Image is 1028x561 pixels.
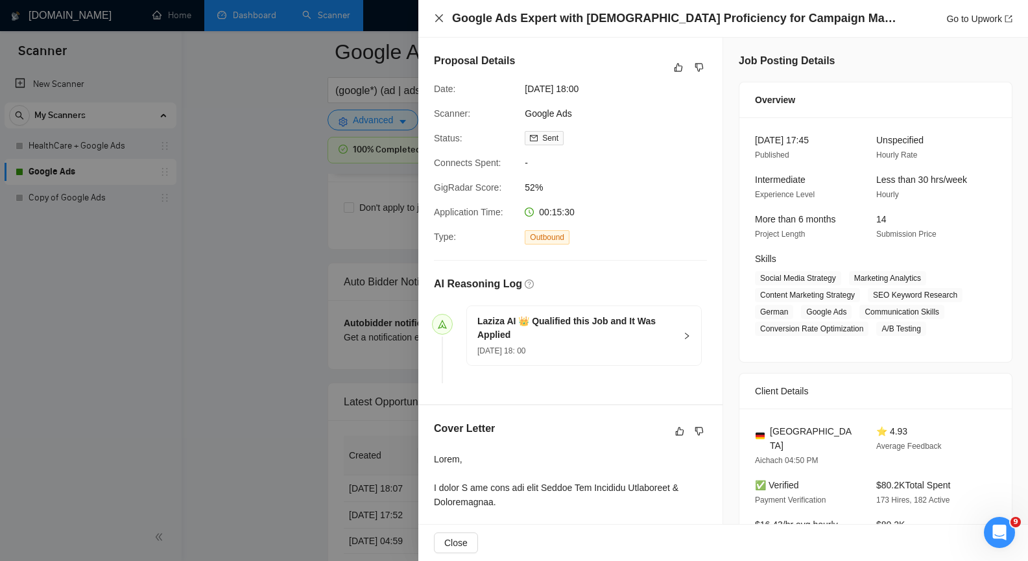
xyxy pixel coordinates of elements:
span: ✅ Verified [755,480,799,490]
span: Skills [755,254,776,264]
span: - [525,156,719,170]
span: right [683,332,691,340]
h5: Laziza AI 👑 Qualified this Job and It Was Applied [477,315,675,342]
span: Content Marketing Strategy [755,288,860,302]
span: German [755,305,793,319]
h5: Cover Letter [434,421,495,436]
iframe: Intercom live chat [984,517,1015,548]
span: GigRadar Score: [434,182,501,193]
span: Status: [434,133,462,143]
span: question-circle [525,280,534,289]
button: like [671,60,686,75]
span: $80.2K [876,519,905,530]
span: Aichach 04:50 PM [755,456,818,465]
span: Published [755,150,789,160]
span: [GEOGRAPHIC_DATA] [770,424,855,453]
button: like [672,424,687,439]
span: Connects Spent: [434,158,501,168]
span: Google Ads [801,305,852,319]
span: 52% [525,180,719,195]
span: Scanner: [434,108,470,119]
span: Marketing Analytics [849,271,926,285]
span: 00:15:30 [539,207,575,217]
button: Close [434,532,478,553]
span: $80.2K Total Spent [876,480,950,490]
span: Less than 30 hrs/week [876,174,967,185]
span: [DATE] 18: 00 [477,346,525,355]
span: Unspecified [876,135,924,145]
span: [DATE] 17:45 [755,135,809,145]
h5: Proposal Details [434,53,515,69]
button: dislike [691,424,707,439]
span: Experience Level [755,190,815,199]
span: Sent [542,134,558,143]
span: $16.43/hr avg hourly rate paid [755,519,838,544]
span: Payment Verification [755,495,826,505]
button: Close [434,13,444,24]
span: Intermediate [755,174,806,185]
span: close [434,13,444,23]
span: Conversion Rate Optimization [755,322,868,336]
span: Average Feedback [876,442,942,451]
span: clock-circle [525,208,534,217]
span: Date: [434,84,455,94]
span: 9 [1010,517,1021,527]
span: like [674,62,683,73]
span: ⭐ 4.93 [876,426,907,436]
span: like [675,426,684,436]
span: Google Ads [525,106,719,121]
span: Close [444,536,468,550]
span: dislike [695,426,704,436]
div: Client Details [755,374,996,409]
img: 🇩🇪 [756,431,765,440]
span: A/B Testing [876,322,926,336]
span: Application Time: [434,207,503,217]
span: mail [530,134,538,142]
span: More than 6 months [755,214,836,224]
a: Go to Upworkexport [946,14,1012,24]
span: 14 [876,214,887,224]
span: export [1005,15,1012,23]
h5: Job Posting Details [739,53,835,69]
span: Project Length [755,230,805,239]
button: dislike [691,60,707,75]
span: Communication Skills [859,305,944,319]
h5: AI Reasoning Log [434,276,522,292]
span: Hourly Rate [876,150,917,160]
span: Submission Price [876,230,937,239]
span: SEO Keyword Research [868,288,962,302]
span: Overview [755,93,795,107]
span: Outbound [525,230,569,245]
span: send [438,320,447,329]
span: Hourly [876,190,899,199]
span: [DATE] 18:00 [525,82,719,96]
span: Type: [434,232,456,242]
span: Social Media Strategy [755,271,841,285]
span: dislike [695,62,704,73]
span: 173 Hires, 182 Active [876,495,950,505]
h4: Google Ads Expert with [DEMOGRAPHIC_DATA] Proficiency for Campaign Management & Optimization [452,10,900,27]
